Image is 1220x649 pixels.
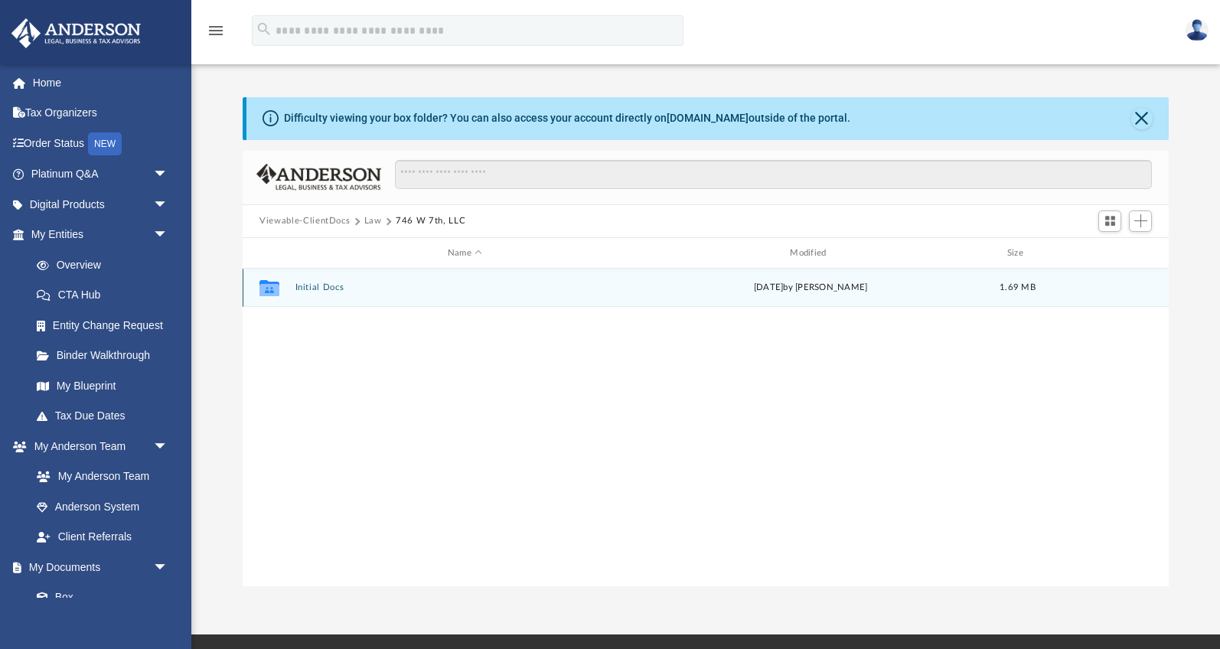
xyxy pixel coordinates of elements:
[11,128,191,159] a: Order StatusNEW
[250,246,288,260] div: id
[88,132,122,155] div: NEW
[256,21,272,38] i: search
[395,160,1152,189] input: Search files and folders
[1098,210,1121,232] button: Switch to Grid View
[21,522,184,553] a: Client Referrals
[11,431,184,461] a: My Anderson Teamarrow_drop_down
[11,220,191,250] a: My Entitiesarrow_drop_down
[207,21,225,40] i: menu
[153,431,184,462] span: arrow_drop_down
[21,249,191,280] a: Overview
[295,283,634,293] button: Initial Docs
[11,189,191,220] a: Digital Productsarrow_drop_down
[21,582,176,613] a: Box
[153,552,184,583] span: arrow_drop_down
[284,110,850,126] div: Difficulty viewing your box folder? You can also access your account directly on outside of the p...
[153,159,184,191] span: arrow_drop_down
[1129,210,1152,232] button: Add
[21,401,191,432] a: Tax Due Dates
[21,491,184,522] a: Anderson System
[667,112,749,124] a: [DOMAIN_NAME]
[11,552,184,582] a: My Documentsarrow_drop_down
[207,29,225,40] a: menu
[11,159,191,190] a: Platinum Q&Aarrow_drop_down
[396,214,465,228] button: 746 W 7th, LLC
[7,18,145,48] img: Anderson Advisors Platinum Portal
[21,370,184,401] a: My Blueprint
[153,189,184,220] span: arrow_drop_down
[641,282,980,295] div: [DATE] by [PERSON_NAME]
[11,67,191,98] a: Home
[1000,284,1036,292] span: 1.69 MB
[11,98,191,129] a: Tax Organizers
[153,220,184,251] span: arrow_drop_down
[1186,19,1209,41] img: User Pic
[259,214,350,228] button: Viewable-ClientDocs
[21,461,176,492] a: My Anderson Team
[21,280,191,311] a: CTA Hub
[1131,108,1153,129] button: Close
[641,246,980,260] div: Modified
[1055,246,1162,260] div: id
[21,341,191,371] a: Binder Walkthrough
[364,214,382,228] button: Law
[21,310,191,341] a: Entity Change Request
[295,246,634,260] div: Name
[243,269,1169,586] div: grid
[987,246,1049,260] div: Size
